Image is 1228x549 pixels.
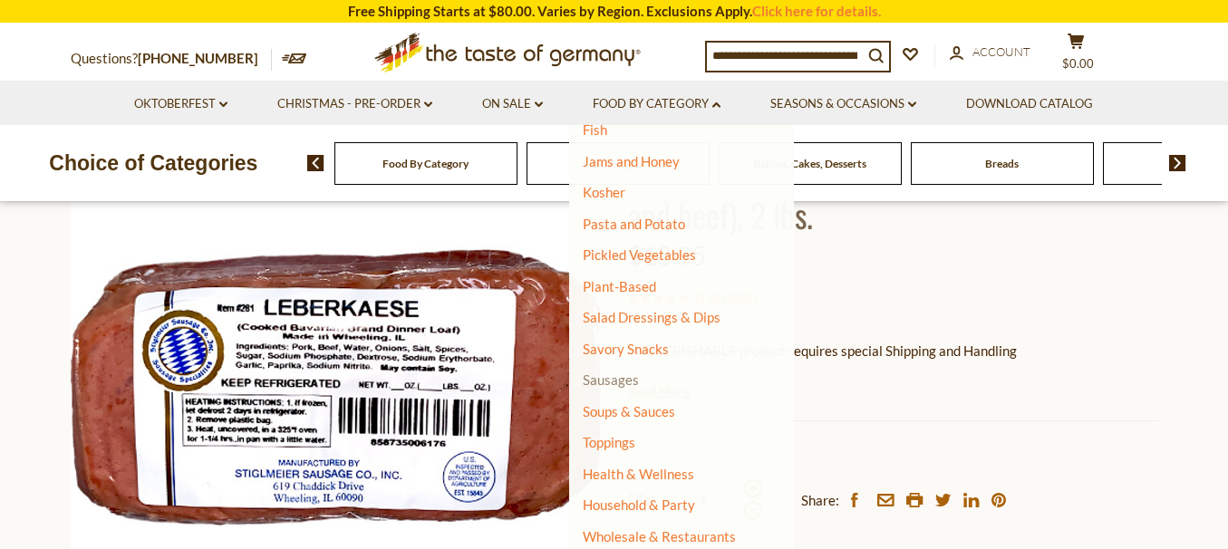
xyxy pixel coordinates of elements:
[583,524,736,549] a: Wholesale & Restaurants
[277,94,432,114] a: Christmas - PRE-ORDER
[583,121,607,138] a: Fish
[134,94,227,114] a: Oktoberfest
[753,157,866,170] a: Baking, Cakes, Desserts
[593,94,720,114] a: Food By Category
[985,157,1019,170] a: Breads
[1169,155,1186,171] img: next arrow
[71,47,272,71] p: Questions?
[583,278,656,294] a: Plant-Based
[972,44,1030,59] span: Account
[482,94,543,114] a: On Sale
[645,376,1158,399] li: We will ship this product in heat-protective packaging and ice.
[583,371,639,388] a: Sausages
[752,3,881,19] a: Click here for details.
[583,246,696,263] a: Pickled Vegetables
[583,461,694,486] a: Health & Wellness
[307,155,324,171] img: previous arrow
[138,50,258,66] a: [PHONE_NUMBER]
[583,434,635,450] a: Toppings
[382,157,469,170] a: Food By Category
[583,184,625,200] a: Kosher
[583,309,720,325] a: Salad Dressings & Dips
[583,341,669,357] a: Savory Snacks
[1049,33,1104,78] button: $0.00
[801,489,839,512] span: Share:
[583,153,680,169] a: Jams and Honey
[966,94,1093,114] a: Download Catalog
[583,403,675,419] a: Soups & Sauces
[770,94,916,114] a: Seasons & Occasions
[950,43,1030,63] a: Account
[628,340,1158,362] p: This PERISHABLE product requires special Shipping and Handling
[583,216,685,232] a: Pasta and Potato
[1062,56,1094,71] span: $0.00
[583,492,695,517] a: Household & Party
